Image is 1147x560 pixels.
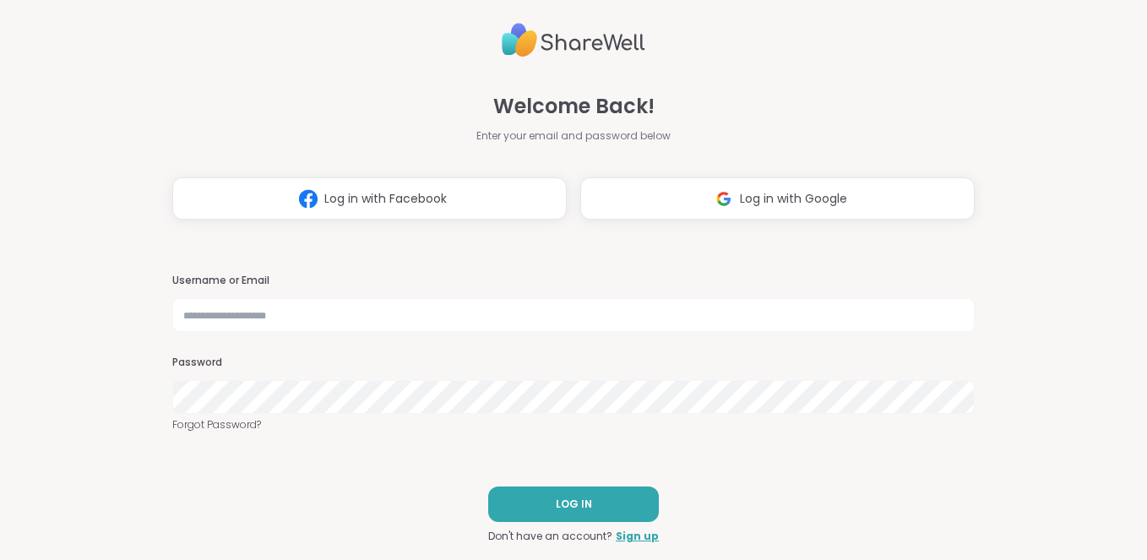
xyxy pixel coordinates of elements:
[708,183,740,215] img: ShareWell Logomark
[172,274,976,288] h3: Username or Email
[580,177,975,220] button: Log in with Google
[616,529,659,544] a: Sign up
[493,91,655,122] span: Welcome Back!
[556,497,592,512] span: LOG IN
[740,190,847,208] span: Log in with Google
[502,16,645,64] img: ShareWell Logo
[292,183,324,215] img: ShareWell Logomark
[172,356,976,370] h3: Password
[488,487,659,522] button: LOG IN
[172,417,976,432] a: Forgot Password?
[476,128,671,144] span: Enter your email and password below
[172,177,567,220] button: Log in with Facebook
[488,529,612,544] span: Don't have an account?
[324,190,447,208] span: Log in with Facebook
